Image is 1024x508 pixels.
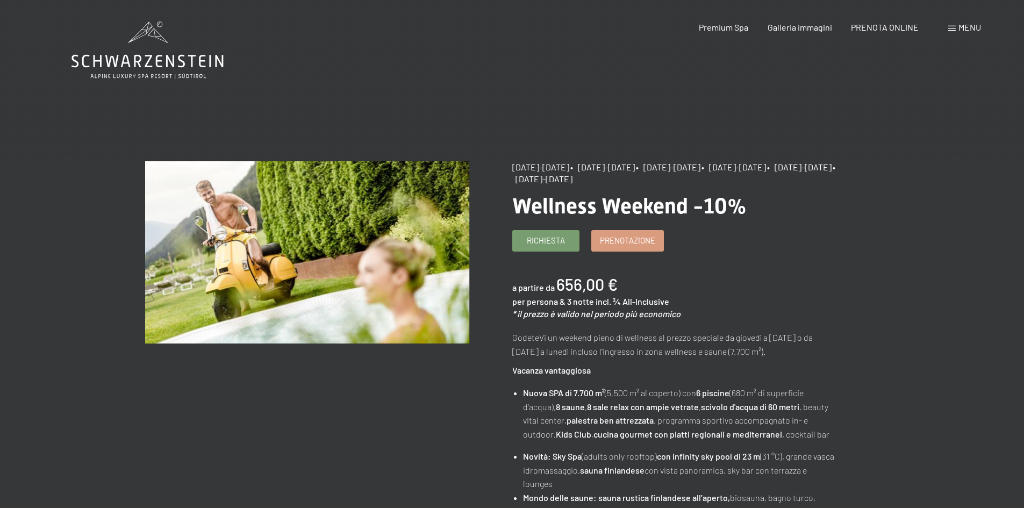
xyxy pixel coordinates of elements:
[592,231,663,251] a: Prenotazione
[596,296,669,306] span: incl. ¾ All-Inclusive
[701,402,799,412] strong: scivolo d'acqua di 60 metri
[580,465,645,475] strong: sauna finlandese
[145,161,469,344] img: Wellness Weekend -10%
[570,162,635,172] span: • [DATE]-[DATE]
[958,22,981,32] span: Menu
[523,449,836,491] li: (adults only rooftop) (31 °C), grande vasca idromassaggio, con vista panoramica, sky bar con terr...
[567,415,654,425] strong: palestra ben attrezzata
[513,231,579,251] a: Richiesta
[767,162,832,172] span: • [DATE]-[DATE]
[701,162,766,172] span: • [DATE]-[DATE]
[587,402,699,412] strong: 8 sale relax con ampie vetrate
[523,451,582,461] strong: Novità: Sky Spa
[556,275,618,294] b: 656,00 €
[556,429,591,439] strong: Kids Club
[556,402,585,412] strong: 8 saune
[512,162,569,172] span: [DATE]-[DATE]
[696,388,729,398] strong: 6 piscine
[567,296,594,306] span: 3 notte
[512,331,836,358] p: GodeteVi un weekend pieno di wellness al prezzo speciale da giovedì a [DATE] o da [DATE] a lunedì...
[600,235,655,246] span: Prenotazione
[523,388,605,398] strong: Nuova SPA di 7.700 m²
[512,282,555,292] span: a partire da
[512,309,681,319] em: * il prezzo è valido nel periodo più economico
[636,162,700,172] span: • [DATE]-[DATE]
[699,22,748,32] a: Premium Spa
[512,194,747,219] span: Wellness Weekend -10%
[523,492,730,503] strong: Mondo delle saune: sauna rustica finlandese all’aperto,
[512,296,565,306] span: per persona &
[657,451,760,461] strong: con infinity sky pool di 23 m
[512,365,591,375] strong: Vacanza vantaggiosa
[523,386,836,441] li: (5.500 m² al coperto) con (680 m² di superficie d'acqua), , , , beauty vital center, , programma ...
[768,22,832,32] a: Galleria immagini
[851,22,919,32] a: PRENOTA ONLINE
[593,429,782,439] strong: cucina gourmet con piatti regionali e mediterranei
[527,235,565,246] span: Richiesta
